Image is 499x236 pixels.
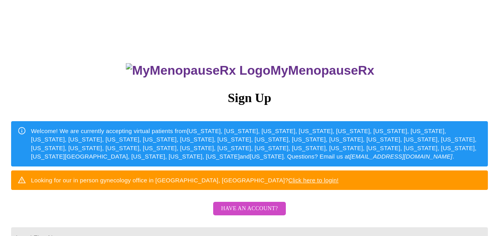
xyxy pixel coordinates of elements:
[350,153,453,160] em: [EMAIL_ADDRESS][DOMAIN_NAME]
[126,63,270,78] img: MyMenopauseRx Logo
[12,63,488,78] h3: MyMenopauseRx
[211,211,288,217] a: Have an account?
[221,204,278,214] span: Have an account?
[11,91,488,105] h3: Sign Up
[31,124,482,164] div: Welcome! We are currently accepting virtual patients from [US_STATE], [US_STATE], [US_STATE], [US...
[213,202,286,216] button: Have an account?
[288,177,339,184] a: Click here to login!
[31,173,339,188] div: Looking for our in person gynecology office in [GEOGRAPHIC_DATA], [GEOGRAPHIC_DATA]?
